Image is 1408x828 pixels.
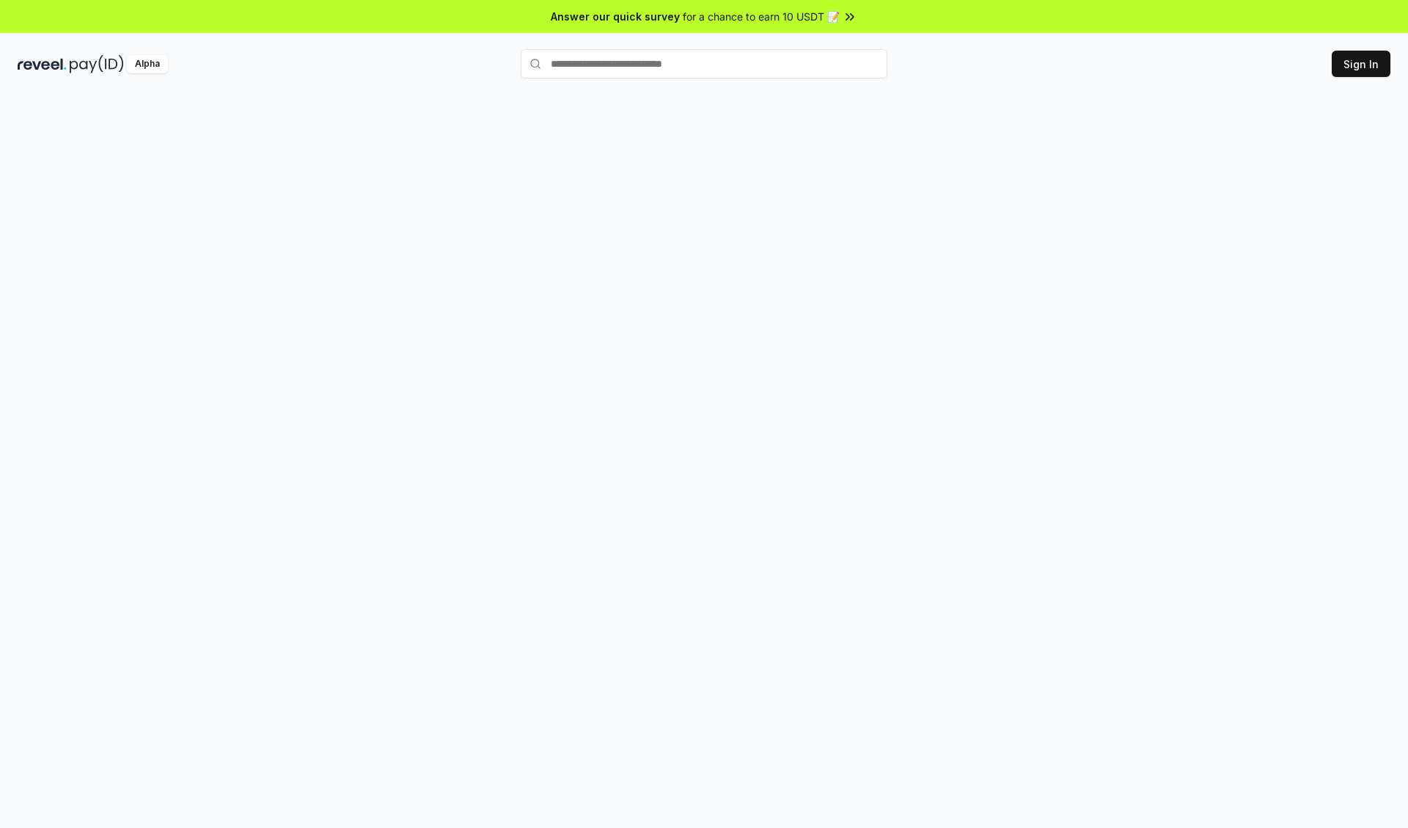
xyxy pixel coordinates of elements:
span: Answer our quick survey [551,9,680,24]
div: Alpha [127,55,168,73]
img: reveel_dark [18,55,67,73]
img: pay_id [70,55,124,73]
button: Sign In [1332,51,1390,77]
span: for a chance to earn 10 USDT 📝 [683,9,840,24]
